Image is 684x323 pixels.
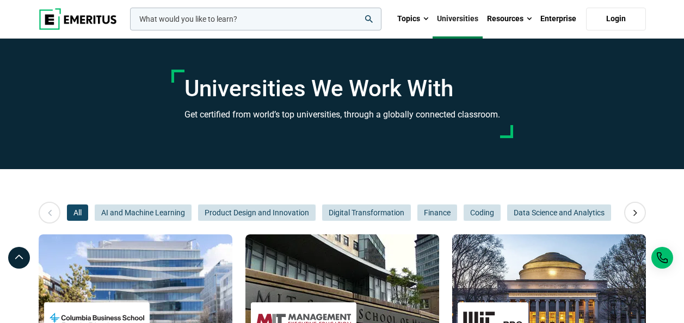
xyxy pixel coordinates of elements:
button: Data Science and Analytics [507,204,611,221]
input: woocommerce-product-search-field-0 [130,8,381,30]
a: Login [586,8,646,30]
button: Finance [417,204,457,221]
button: Product Design and Innovation [198,204,316,221]
button: Coding [464,204,501,221]
button: Digital Transformation [322,204,411,221]
h1: Universities We Work With [184,75,500,102]
h3: Get certified from world’s top universities, through a globally connected classroom. [184,108,500,122]
button: AI and Machine Learning [95,204,192,221]
button: All [67,204,88,221]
